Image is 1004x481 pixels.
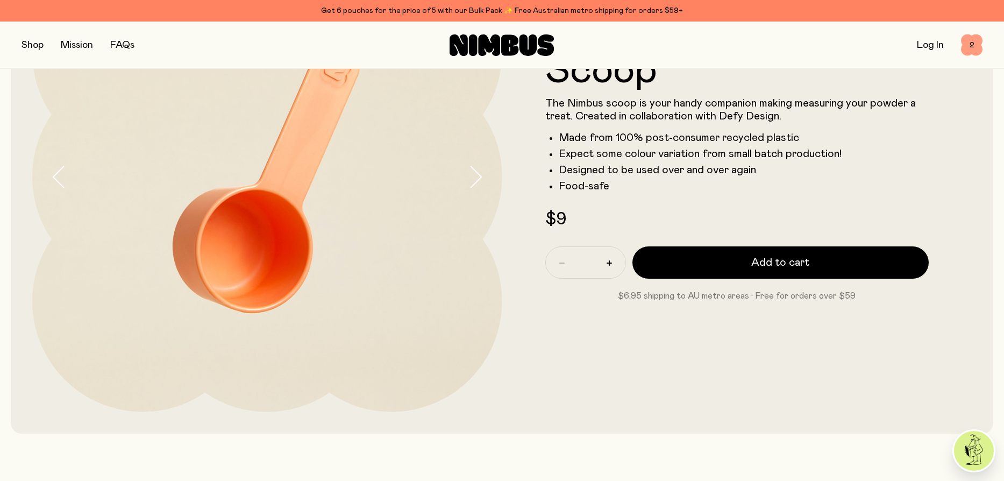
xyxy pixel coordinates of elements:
[559,164,929,176] li: Designed to be used over and over again
[545,52,929,90] h1: Scoop
[559,147,929,160] li: Expect some colour variation from small batch production!
[961,34,982,56] button: 2
[545,289,929,302] p: $6.95 shipping to AU metro areas · Free for orders over $59
[751,255,809,270] span: Add to cart
[954,431,994,471] img: agent
[632,246,929,279] button: Add to cart
[110,40,134,50] a: FAQs
[545,97,929,123] p: The Nimbus scoop is your handy companion making measuring your powder a treat. Created in collabo...
[559,131,929,144] li: Made from 100% post-consumer recycled plastic
[559,180,929,193] li: Food-safe
[917,40,944,50] a: Log In
[61,40,93,50] a: Mission
[545,211,566,228] span: $9
[22,4,982,17] div: Get 6 pouches for the price of 5 with our Bulk Pack ✨ Free Australian metro shipping for orders $59+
